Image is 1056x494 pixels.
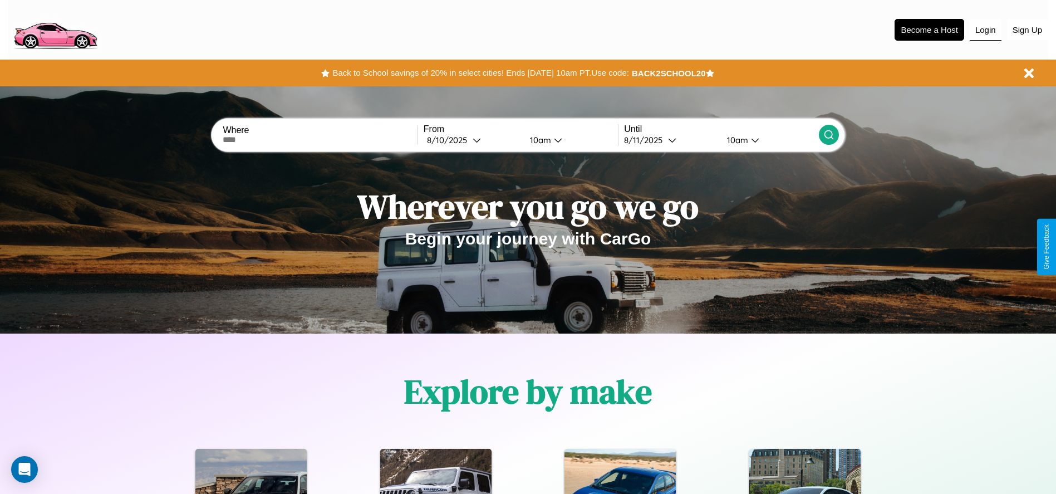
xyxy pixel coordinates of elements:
label: Where [223,125,417,135]
button: Login [970,19,1001,41]
div: 8 / 11 / 2025 [624,135,668,145]
button: Become a Host [895,19,964,41]
button: Sign Up [1007,19,1048,40]
label: Until [624,124,818,134]
div: 10am [721,135,751,145]
button: 10am [718,134,819,146]
div: Give Feedback [1043,224,1050,270]
button: 10am [521,134,618,146]
button: Back to School savings of 20% in select cities! Ends [DATE] 10am PT.Use code: [330,65,631,81]
img: logo [8,6,102,52]
div: 10am [524,135,554,145]
div: Open Intercom Messenger [11,456,38,483]
h1: Explore by make [404,369,652,414]
b: BACK2SCHOOL20 [632,69,706,78]
button: 8/10/2025 [424,134,521,146]
label: From [424,124,618,134]
div: 8 / 10 / 2025 [427,135,473,145]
